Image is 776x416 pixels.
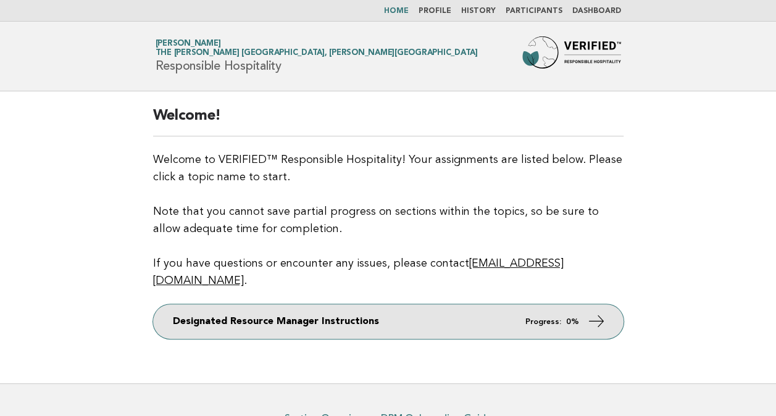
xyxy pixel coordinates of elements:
img: Forbes Travel Guide [522,36,621,76]
a: Designated Resource Manager Instructions Progress: 0% [153,304,624,339]
h2: Welcome! [153,106,624,136]
a: Participants [506,7,562,15]
a: Home [384,7,409,15]
a: Profile [419,7,451,15]
span: The [PERSON_NAME] [GEOGRAPHIC_DATA], [PERSON_NAME][GEOGRAPHIC_DATA] [156,49,478,57]
p: Welcome to VERIFIED™ Responsible Hospitality! Your assignments are listed below. Please click a t... [153,151,624,289]
a: History [461,7,496,15]
a: [PERSON_NAME]The [PERSON_NAME] [GEOGRAPHIC_DATA], [PERSON_NAME][GEOGRAPHIC_DATA] [156,40,478,57]
a: Dashboard [572,7,621,15]
h1: Responsible Hospitality [156,40,478,72]
em: Progress: [525,318,561,326]
strong: 0% [566,318,579,326]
